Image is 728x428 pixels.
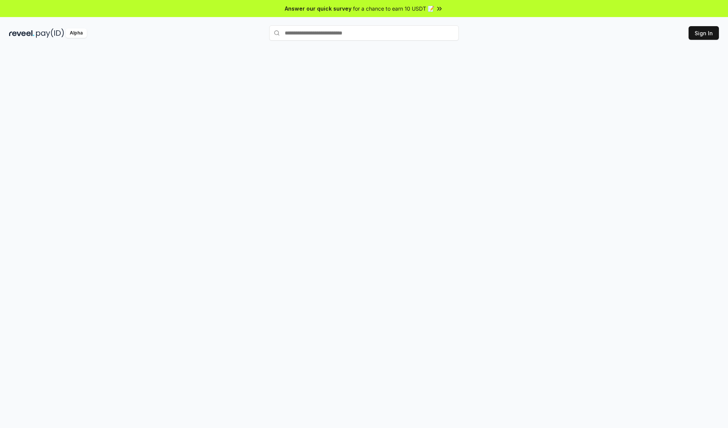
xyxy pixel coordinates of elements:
button: Sign In [689,26,719,40]
span: Answer our quick survey [285,5,351,13]
div: Alpha [66,28,87,38]
img: reveel_dark [9,28,35,38]
span: for a chance to earn 10 USDT 📝 [353,5,434,13]
img: pay_id [36,28,64,38]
